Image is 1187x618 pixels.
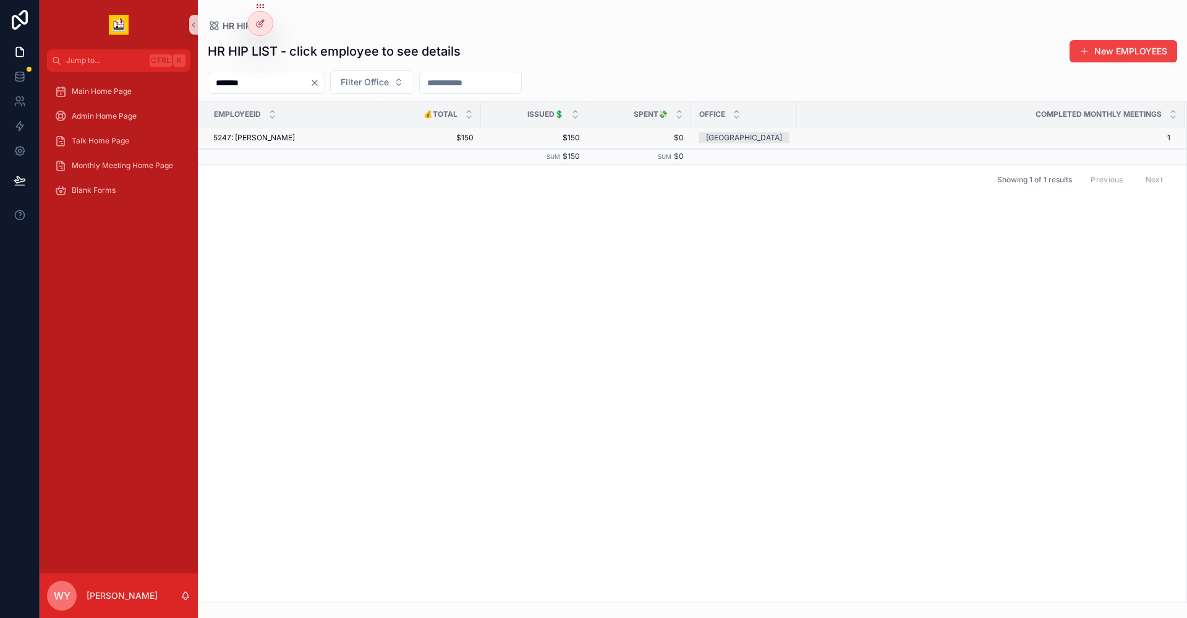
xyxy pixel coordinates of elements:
[72,136,129,146] span: Talk Home Page
[213,133,371,143] a: 5247: [PERSON_NAME]
[1070,40,1177,62] button: New EMPLOYEES
[341,76,389,88] span: Filter Office
[223,20,269,32] span: HR HIP List
[40,72,198,218] div: scrollable content
[208,20,269,32] a: HR HIP List
[150,54,172,67] span: Ctrl
[798,133,1170,143] a: 1
[109,15,129,35] img: App logo
[72,111,137,121] span: Admin Home Page
[1036,109,1162,119] span: Completed Monthly Meetings
[54,588,70,603] span: WY
[174,56,184,66] span: K
[47,80,190,103] a: Main Home Page
[47,154,190,177] a: Monthly Meeting Home Page
[488,133,580,143] a: $150
[527,109,564,119] span: Issued💲
[563,151,580,161] span: $150
[213,133,295,143] span: 5247: [PERSON_NAME]
[47,49,190,72] button: Jump to...CtrlK
[310,78,325,88] button: Clear
[214,109,261,119] span: EmployeeID
[66,56,145,66] span: Jump to...
[72,161,173,171] span: Monthly Meeting Home Page
[699,109,725,119] span: Office
[706,132,782,143] div: [GEOGRAPHIC_DATA]
[699,132,789,143] a: [GEOGRAPHIC_DATA]
[72,185,116,195] span: Blank Forms
[674,151,684,161] span: $0
[87,590,158,602] p: [PERSON_NAME]
[595,133,684,143] a: $0
[208,43,461,60] h1: HR HIP LIST - click employee to see details
[997,175,1072,185] span: Showing 1 of 1 results
[72,87,132,96] span: Main Home Page
[658,153,671,160] small: Sum
[547,153,560,160] small: Sum
[423,109,457,119] span: 💰Total
[330,70,414,94] button: Select Button
[47,105,190,127] a: Admin Home Page
[47,130,190,152] a: Talk Home Page
[47,179,190,201] a: Blank Forms
[634,109,668,119] span: Spent💸
[386,133,474,143] a: $150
